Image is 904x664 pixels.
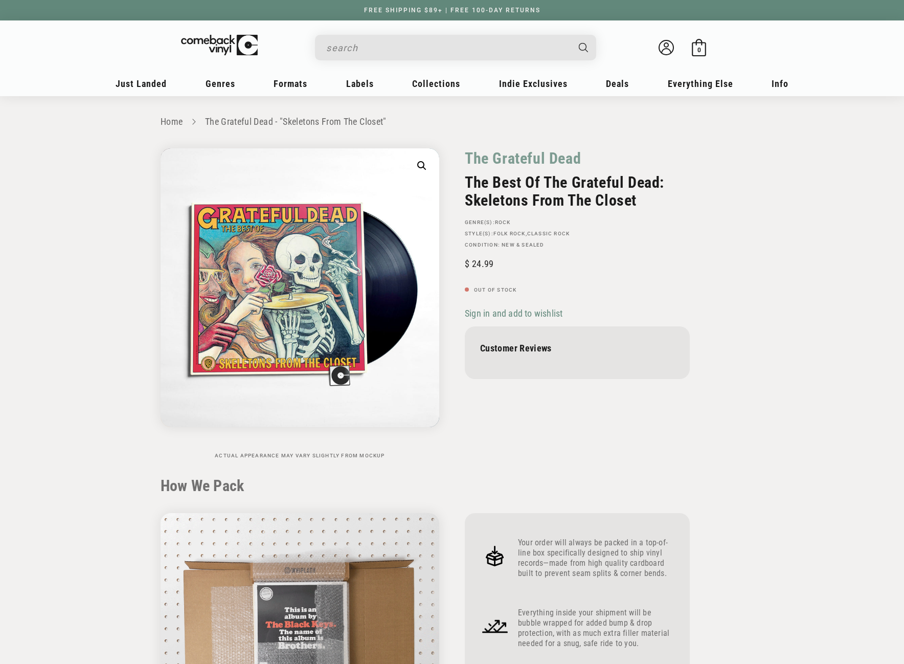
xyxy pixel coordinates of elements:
span: 24.99 [465,258,493,269]
a: Classic Rock [527,231,570,236]
span: Info [772,78,788,89]
p: GENRE(S): [465,219,690,226]
a: The Grateful Dead - "Skeletons From The Closet" [205,116,387,127]
p: Out of stock [465,287,690,293]
span: $ [465,258,469,269]
h2: How We Pack [161,477,743,495]
input: search [326,37,569,58]
span: Formats [274,78,307,89]
a: Home [161,116,183,127]
img: Frame_4_1.png [480,611,510,641]
button: Sign in and add to wishlist [465,307,566,319]
p: Condition: New & Sealed [465,242,690,248]
p: Everything inside your shipment will be bubble wrapped for added bump & drop protection, with as ... [518,608,674,649]
button: Search [570,35,598,60]
span: Sign in and add to wishlist [465,308,562,319]
h2: The Best Of The Grateful Dead: Skeletons From The Closet [465,173,690,209]
p: STYLE(S): , [465,231,690,237]
a: Rock [495,219,511,225]
p: Your order will always be packed in a top-of-line box specifically designed to ship vinyl records... [518,538,674,579]
p: Actual appearance may vary slightly from mockup [161,453,439,459]
span: 0 [697,46,701,54]
p: Customer Reviews [480,343,674,353]
span: Everything Else [668,78,733,89]
img: Frame_4.png [480,541,510,571]
a: The Grateful Dead [465,148,581,168]
span: Collections [412,78,460,89]
a: FREE SHIPPING $89+ | FREE 100-DAY RETURNS [354,7,551,14]
span: Just Landed [116,78,167,89]
nav: breadcrumbs [161,115,743,129]
span: Labels [346,78,374,89]
div: Search [315,35,596,60]
a: Folk Rock [493,231,526,236]
span: Deals [606,78,629,89]
media-gallery: Gallery Viewer [161,148,439,459]
span: Indie Exclusives [499,78,568,89]
span: Genres [206,78,235,89]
